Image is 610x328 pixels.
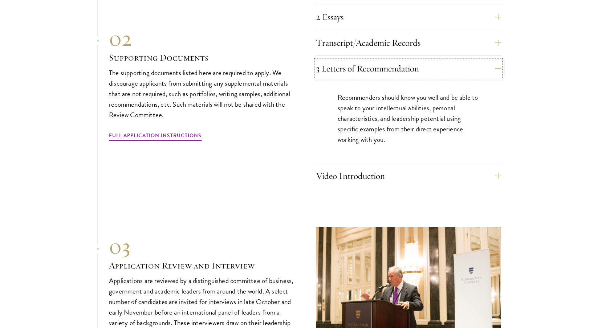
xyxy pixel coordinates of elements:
[109,25,294,52] div: 02
[316,167,501,185] button: Video Introduction
[338,92,479,145] p: Recommenders should know you well and be able to speak to your intellectual abilities, personal c...
[109,52,294,64] h3: Supporting Documents
[316,8,501,26] button: 2 Essays
[109,131,202,142] a: Full Application Instructions
[109,259,294,272] h3: Application Review and Interview
[316,34,501,52] button: Transcript/Academic Records
[109,233,294,259] div: 03
[109,67,294,120] p: The supporting documents listed here are required to apply. We discourage applicants from submitt...
[316,60,501,77] button: 3 Letters of Recommendation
